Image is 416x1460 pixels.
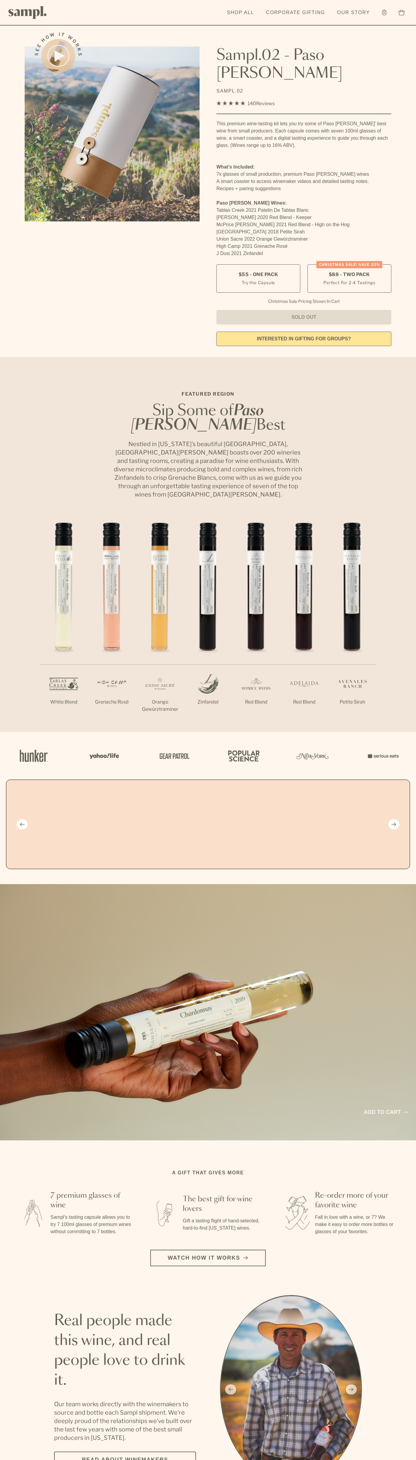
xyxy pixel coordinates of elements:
div: This premium wine-tasting kit lets you try some of Paso [PERSON_NAME]' best wine from small produ... [216,120,391,149]
p: Red Blend [280,698,328,706]
h2: A gift that gives more [172,1169,244,1176]
img: Artboard_7_5b34974b-f019-449e-91fb-745f8d0877ee_x450.png [364,743,400,769]
button: See how it works [41,39,75,73]
h3: 7 premium glasses of wine [50,1191,132,1210]
img: Sampl logo [8,6,47,19]
img: Artboard_1_c8cd28af-0030-4af1-819c-248e302c7f06_x450.png [16,743,52,769]
li: 2 / 7 [88,518,136,725]
p: Orange Gewürztraminer [136,698,184,713]
li: A smart coaster to access winemaker videos and detailed tasting notes. [216,178,391,185]
li: 7x glasses of small production, premium Paso [PERSON_NAME] wines [216,171,391,178]
img: Artboard_4_28b4d326-c26e-48f9-9c80-911f17d6414e_x450.png [225,743,261,769]
p: Featured Region [112,391,304,398]
span: Tablas Creek 2021 Patelin De Tablas Blanc [216,208,309,213]
button: Next slide [388,819,399,829]
span: $88 - Two Pack [329,271,370,278]
img: Artboard_6_04f9a106-072f-468a-bdd7-f11783b05722_x450.png [85,743,121,769]
h2: Sip Some of Best [112,404,304,433]
p: Petite Sirah [328,698,376,706]
li: 5 / 7 [232,518,280,725]
img: Sampl.02 - Paso Robles [25,47,200,221]
li: 4 / 7 [184,518,232,725]
p: Grenache Rosé [88,698,136,706]
button: Sold Out [216,310,391,324]
h3: The best gift for wine lovers [183,1194,265,1214]
span: Union Sacre 2022 Orange Gewürztraminer [216,236,308,242]
a: Corporate Gifting [263,6,328,19]
h3: Re-order more of your favorite wine [315,1191,397,1210]
span: McPrice [PERSON_NAME] 2021 Red Blend - High on the Hog [216,222,350,227]
span: [PERSON_NAME] 2020 Red Blend - Keeper [216,215,312,220]
img: Artboard_3_0b291449-6e8c-4d07-b2c2-3f3601a19cd1_x450.png [295,743,331,769]
li: Recipes + pairing suggestions [216,185,391,192]
h1: Sampl.02 - Paso [PERSON_NAME] [216,47,391,83]
p: SAMPL.02 [216,87,391,95]
p: Sampl's tasting capsule allows you to try 7 100ml glasses of premium wines without committing to ... [50,1214,132,1235]
li: 1 / 7 [40,518,88,725]
span: J Dusi 2021 Zinfandel [216,251,263,256]
h2: Real people made this wine, and real people love to drink it. [54,1311,196,1390]
p: Red Blend [232,698,280,706]
p: Our team works directly with the winemakers to source and bottle each Sampl shipment. We’re deepl... [54,1400,196,1442]
div: CHRISTMAS SALE! Save 20% [317,261,382,268]
a: Add to cart [364,1108,408,1116]
li: 3 / 7 [136,518,184,732]
p: Nestled in [US_STATE]’s beautiful [GEOGRAPHIC_DATA], [GEOGRAPHIC_DATA][PERSON_NAME] boasts over 2... [112,440,304,499]
p: Fall in love with a wine, or 7? We make it easy to order more bottles or glasses of your favorites. [315,1214,397,1235]
a: interested in gifting for groups? [216,332,391,346]
em: Paso [PERSON_NAME] [131,404,264,433]
small: Try the Capsule [242,279,275,286]
strong: Paso [PERSON_NAME] Wines: [216,200,287,205]
img: Artboard_5_7fdae55a-36fd-43f7-8bfd-f74a06a2878e_x450.png [155,743,191,769]
a: Shop All [224,6,257,19]
a: Our Story [334,6,373,19]
li: Christmas Sale Pricing Shown In Cart [265,299,343,304]
li: 7 / 7 [328,518,376,725]
span: Reviews [256,101,275,106]
p: Gift a tasting flight of hand-selected, hard-to-find [US_STATE] wines. [183,1217,265,1232]
p: Zinfandel [184,698,232,706]
small: Perfect For 2-4 Tastings [323,279,375,286]
div: 140Reviews [216,99,275,108]
button: Previous slide [17,819,28,829]
li: 6 / 7 [280,518,328,725]
span: High Camp 2021 Grenache Rosé [216,244,288,249]
p: White Blend [40,698,88,706]
span: 140 [248,101,256,106]
span: $55 - One Pack [239,271,278,278]
span: [GEOGRAPHIC_DATA] 2018 Petite Sirah [216,229,305,234]
strong: What’s Included: [216,164,255,169]
button: Watch how it works [150,1250,266,1266]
